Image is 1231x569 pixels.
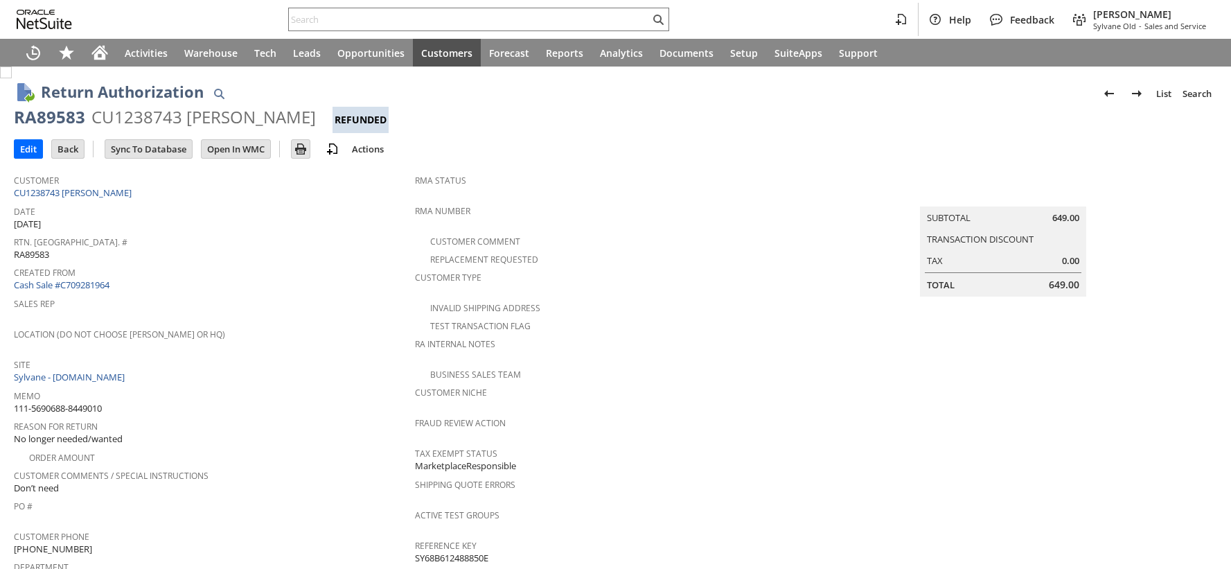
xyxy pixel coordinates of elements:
[14,432,123,446] span: No longer needed/wanted
[659,46,714,60] span: Documents
[1144,21,1206,31] span: Sales and Service
[14,371,128,383] a: Sylvane - [DOMAIN_NAME]
[1052,211,1079,225] span: 649.00
[1049,278,1079,292] span: 649.00
[292,140,310,158] input: Print
[293,46,321,60] span: Leads
[415,448,497,459] a: Tax Exempt Status
[14,543,92,556] span: [PHONE_NUMBER]
[592,39,651,67] a: Analytics
[415,540,477,552] a: Reference Key
[546,46,583,60] span: Reports
[430,254,538,265] a: Replacement Requested
[1139,21,1142,31] span: -
[1101,85,1117,102] img: Previous
[651,39,722,67] a: Documents
[766,39,831,67] a: SuiteApps
[184,46,238,60] span: Warehouse
[430,302,540,314] a: Invalid Shipping Address
[202,140,270,158] input: Open In WMC
[415,509,499,521] a: Active Test Groups
[14,402,102,415] span: 111-5690688-8449010
[324,141,341,157] img: add-record.svg
[50,39,83,67] div: Shortcuts
[415,459,516,473] span: MarketplaceResponsible
[254,46,276,60] span: Tech
[329,39,413,67] a: Opportunities
[14,186,135,199] a: CU1238743 [PERSON_NAME]
[289,11,650,28] input: Search
[430,369,521,380] a: Business Sales Team
[14,218,41,231] span: [DATE]
[538,39,592,67] a: Reports
[52,140,84,158] input: Back
[1093,8,1206,21] span: [PERSON_NAME]
[29,452,95,464] a: Order Amount
[125,46,168,60] span: Activities
[337,46,405,60] span: Opportunities
[1177,82,1217,105] a: Search
[730,46,758,60] span: Setup
[292,141,309,157] img: Print
[14,106,85,128] div: RA89583
[14,470,209,482] a: Customer Comments / Special Instructions
[91,44,108,61] svg: Home
[14,298,55,310] a: Sales Rep
[1128,85,1145,102] img: Next
[346,143,389,155] a: Actions
[481,39,538,67] a: Forecast
[1151,82,1177,105] a: List
[14,390,40,402] a: Memo
[415,272,481,283] a: Customer Type
[415,175,466,186] a: RMA Status
[333,107,389,133] div: Refunded
[489,46,529,60] span: Forecast
[415,387,487,399] a: Customer Niche
[14,248,49,261] span: RA89583
[920,184,1086,207] caption: Summary
[415,205,470,217] a: RMA Number
[927,279,955,291] a: Total
[41,80,204,103] h1: Return Authorization
[430,320,531,332] a: Test Transaction Flag
[927,254,943,267] a: Tax
[14,531,89,543] a: Customer Phone
[949,13,971,26] span: Help
[17,39,50,67] a: Recent Records
[600,46,643,60] span: Analytics
[421,46,472,60] span: Customers
[105,140,192,158] input: Sync To Database
[415,479,515,491] a: Shipping Quote Errors
[176,39,246,67] a: Warehouse
[650,11,666,28] svg: Search
[413,39,481,67] a: Customers
[14,482,59,495] span: Don’t need
[246,39,285,67] a: Tech
[14,279,109,291] a: Cash Sale #C709281964
[14,359,30,371] a: Site
[285,39,329,67] a: Leads
[415,417,506,429] a: Fraud Review Action
[14,267,76,279] a: Created From
[1062,254,1079,268] span: 0.00
[927,233,1034,245] a: Transaction Discount
[831,39,886,67] a: Support
[774,46,822,60] span: SuiteApps
[14,329,225,340] a: Location (Do Not Choose [PERSON_NAME] or HQ)
[430,236,520,247] a: Customer Comment
[14,236,127,248] a: Rtn. [GEOGRAPHIC_DATA]. #
[14,175,59,186] a: Customer
[1093,21,1136,31] span: Sylvane Old
[15,140,42,158] input: Edit
[14,421,98,432] a: Reason For Return
[83,39,116,67] a: Home
[839,46,878,60] span: Support
[58,44,75,61] svg: Shortcuts
[415,552,488,565] span: SY68B612488850E
[14,206,35,218] a: Date
[415,338,495,350] a: RA Internal Notes
[17,10,72,29] svg: logo
[927,211,971,224] a: Subtotal
[14,500,33,512] a: PO #
[116,39,176,67] a: Activities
